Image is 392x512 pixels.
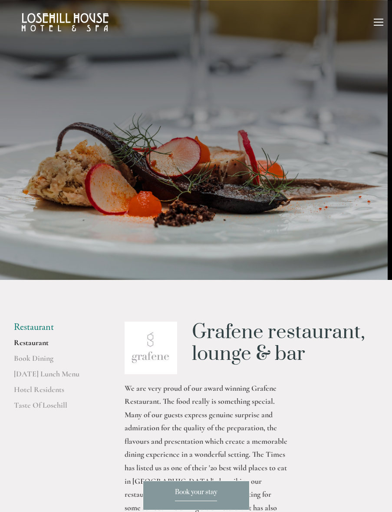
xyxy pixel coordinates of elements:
[14,338,97,353] a: Restaurant
[14,385,97,400] a: Hotel Residents
[125,322,177,374] img: grafene.jpg
[22,13,109,31] img: Losehill House
[14,400,97,416] a: Taste Of Losehill
[175,488,217,501] span: Book your stay
[192,322,379,366] h1: Grafene restaurant, lounge & bar
[14,369,97,385] a: [DATE] Lunch Menu
[14,353,97,369] a: Book Dining
[14,322,97,333] li: Restaurant
[143,481,250,510] a: Book your stay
